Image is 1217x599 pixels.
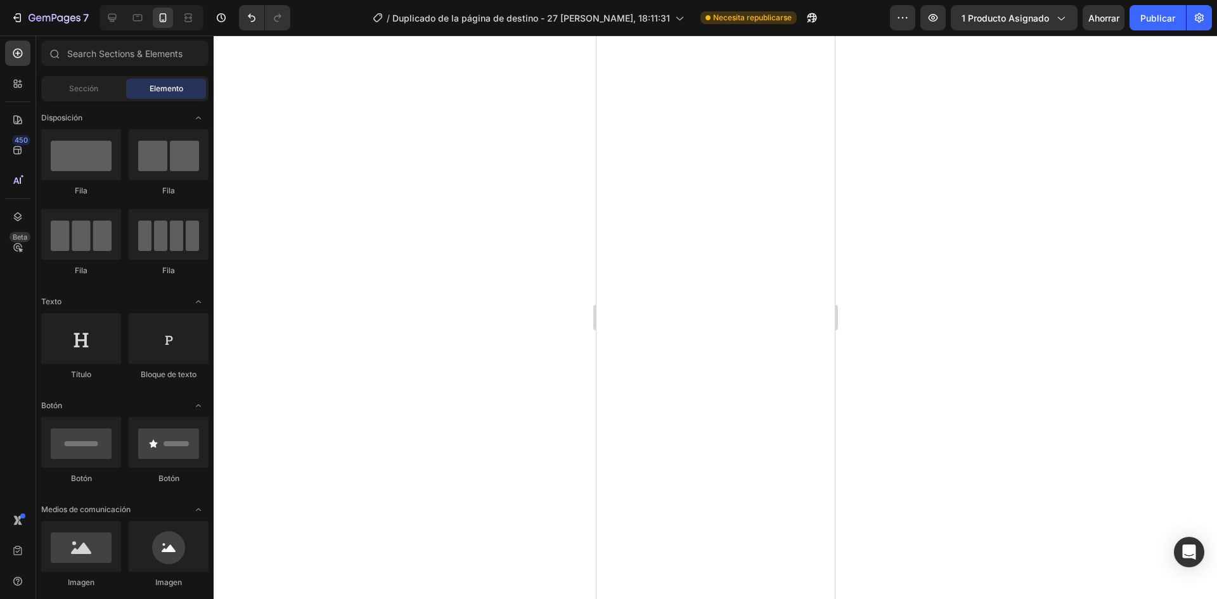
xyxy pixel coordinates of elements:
[41,297,61,306] font: Texto
[188,499,209,520] span: Abrir con palanca
[5,5,94,30] button: 7
[596,35,835,599] iframe: Área de diseño
[71,473,92,483] font: Botón
[1174,537,1204,567] div: Abrir Intercom Messenger
[41,41,209,66] input: Search Sections & Elements
[15,136,28,145] font: 450
[68,577,94,587] font: Imagen
[41,113,82,122] font: Disposición
[41,401,62,410] font: Botón
[75,266,87,275] font: Fila
[1140,13,1175,23] font: Publicar
[162,186,175,195] font: Fila
[69,84,98,93] font: Sección
[155,577,182,587] font: Imagen
[41,505,131,514] font: Medios de comunicación
[188,108,209,128] span: Abrir con palanca
[962,13,1049,23] font: 1 producto asignado
[188,292,209,312] span: Abrir con palanca
[13,233,27,242] font: Beta
[188,396,209,416] span: Abrir con palanca
[713,13,792,22] font: Necesita republicarse
[1130,5,1186,30] button: Publicar
[392,13,670,23] font: Duplicado de la página de destino - 27 [PERSON_NAME], 18:11:31
[1088,13,1119,23] font: Ahorrar
[239,5,290,30] div: Deshacer/Rehacer
[75,186,87,195] font: Fila
[951,5,1078,30] button: 1 producto asignado
[158,473,179,483] font: Botón
[387,13,390,23] font: /
[141,370,196,379] font: Bloque de texto
[71,370,91,379] font: Título
[83,11,89,24] font: 7
[1083,5,1124,30] button: Ahorrar
[162,266,175,275] font: Fila
[150,84,183,93] font: Elemento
